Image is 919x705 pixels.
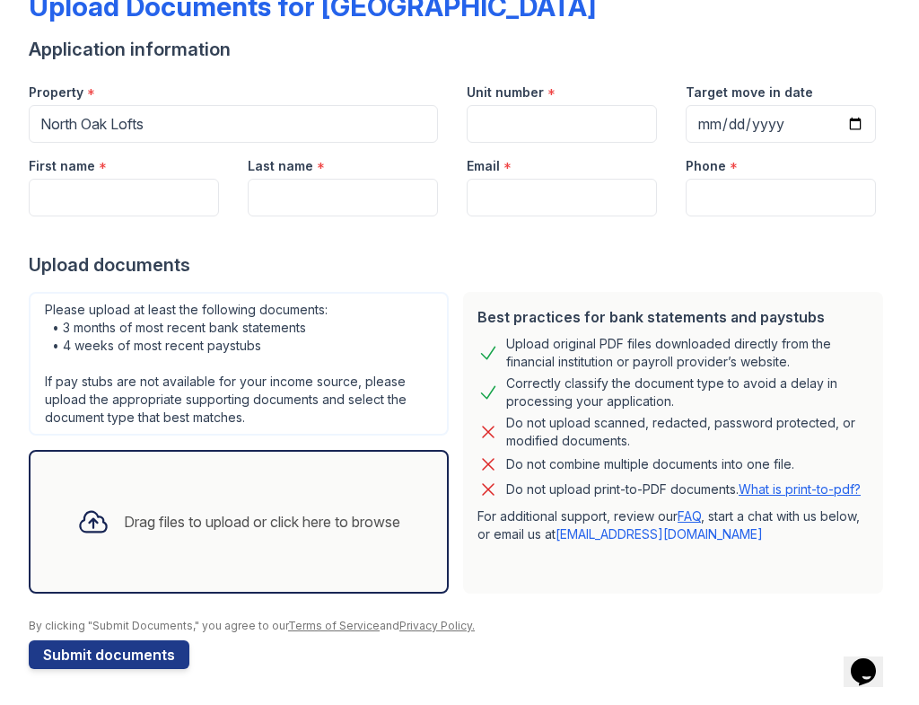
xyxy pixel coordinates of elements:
p: For additional support, review our , start a chat with us below, or email us at [477,507,869,543]
div: Drag files to upload or click here to browse [124,511,400,533]
label: Last name [248,157,313,175]
a: [EMAIL_ADDRESS][DOMAIN_NAME] [556,526,763,542]
div: Upload original PDF files downloaded directly from the financial institution or payroll provider’... [506,335,869,371]
label: First name [29,157,95,175]
label: Email [467,157,500,175]
label: Target move in date [686,84,813,101]
a: What is print-to-pdf? [739,481,861,497]
div: Do not combine multiple documents into one file. [506,454,794,475]
div: By clicking "Submit Documents," you agree to our and [29,619,890,633]
a: Privacy Policy. [399,619,475,632]
div: Upload documents [29,252,890,278]
label: Unit number [467,84,544,101]
label: Property [29,84,83,101]
a: Terms of Service [288,619,380,632]
div: Best practices for bank statements and paystubs [477,306,869,328]
iframe: chat widget [844,633,901,687]
div: Correctly classify the document type to avoid a delay in processing your application. [506,375,869,410]
a: FAQ [678,508,701,524]
p: Do not upload print-to-PDF documents. [506,480,861,498]
div: Please upload at least the following documents: • 3 months of most recent bank statements • 4 wee... [29,292,449,436]
button: Submit documents [29,640,189,669]
label: Phone [686,157,726,175]
div: Application information [29,37,890,62]
div: Do not upload scanned, redacted, password protected, or modified documents. [506,414,869,450]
